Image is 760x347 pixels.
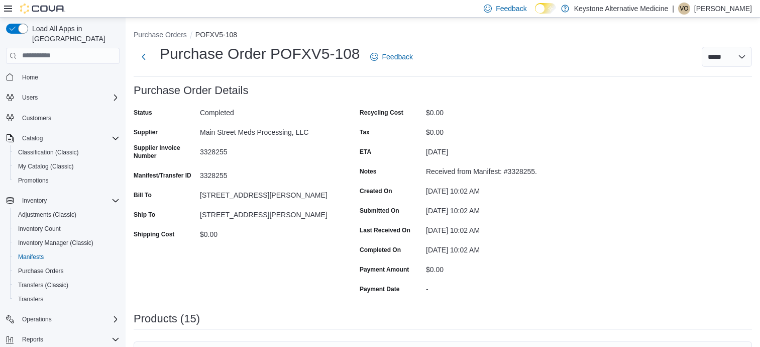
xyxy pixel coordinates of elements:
button: My Catalog (Classic) [10,159,124,173]
div: $0.00 [426,262,561,274]
button: Promotions [10,173,124,188]
span: Purchase Orders [14,265,120,277]
button: Inventory [2,194,124,208]
div: $0.00 [200,226,335,238]
span: My Catalog (Classic) [18,162,74,170]
a: Transfers [14,293,47,305]
label: Completed On [360,246,401,254]
a: Promotions [14,175,53,187]
button: Operations [18,313,56,325]
button: Customers [2,111,124,125]
span: Adjustments (Classic) [18,211,76,219]
img: Cova [20,4,65,14]
p: | [672,3,674,15]
button: Manifests [10,250,124,264]
div: - [426,281,561,293]
button: Inventory Count [10,222,124,236]
span: Operations [18,313,120,325]
a: Inventory Count [14,223,65,235]
label: Last Received On [360,226,410,234]
span: Inventory [18,195,120,207]
div: [STREET_ADDRESS][PERSON_NAME] [200,187,335,199]
span: Inventory Count [18,225,61,233]
a: My Catalog (Classic) [14,160,78,172]
button: Users [18,92,42,104]
label: Manifest/Transfer ID [134,171,191,180]
span: Customers [22,114,51,122]
button: Home [2,70,124,84]
span: Transfers [18,295,43,303]
span: Reports [18,333,120,345]
a: Customers [18,112,55,124]
div: [DATE] 10:02 AM [426,222,561,234]
span: Inventory Manager (Classic) [14,237,120,249]
span: Reports [22,335,43,343]
label: Recycling Cost [360,109,403,117]
div: [DATE] 10:02 AM [426,203,561,215]
button: Transfers (Classic) [10,278,124,292]
label: Shipping Cost [134,230,174,238]
span: Adjustments (Classic) [14,209,120,221]
div: 3328255 [200,144,335,156]
span: Inventory [22,197,47,205]
input: Dark Mode [535,3,556,14]
span: Catalog [22,134,43,142]
button: Inventory [18,195,51,207]
button: Purchase Orders [10,264,124,278]
span: Purchase Orders [18,267,64,275]
a: Purchase Orders [14,265,68,277]
span: My Catalog (Classic) [14,160,120,172]
div: $0.00 [426,124,561,136]
div: Received from Manifest: #3328255. [426,163,561,176]
span: Promotions [14,175,120,187]
p: [PERSON_NAME] [694,3,752,15]
div: [DATE] [426,144,561,156]
label: Payment Amount [360,266,409,274]
a: Manifests [14,251,48,263]
h1: Purchase Order POFXV5-108 [160,44,360,64]
label: Tax [360,128,370,136]
label: Supplier Invoice Number [134,144,196,160]
span: Transfers (Classic) [18,281,68,289]
a: Inventory Manager (Classic) [14,237,97,249]
a: Feedback [366,47,417,67]
label: Status [134,109,152,117]
span: Classification (Classic) [18,148,79,156]
label: Submitted On [360,207,399,215]
span: Users [18,92,120,104]
div: Main Street Meds Processing, LLC [200,124,335,136]
div: [STREET_ADDRESS][PERSON_NAME] [200,207,335,219]
button: Adjustments (Classic) [10,208,124,222]
div: 3328255 [200,167,335,180]
label: Supplier [134,128,158,136]
button: Inventory Manager (Classic) [10,236,124,250]
div: [DATE] 10:02 AM [426,183,561,195]
a: Home [18,71,42,83]
span: Inventory Manager (Classic) [18,239,93,247]
button: Operations [2,312,124,326]
button: Users [2,91,124,105]
label: Ship To [134,211,155,219]
label: ETA [360,148,371,156]
a: Adjustments (Classic) [14,209,80,221]
h3: Purchase Order Details [134,84,249,97]
span: Feedback [382,52,413,62]
span: Catalog [18,132,120,144]
button: Purchase Orders [134,31,187,39]
button: Transfers [10,292,124,306]
button: Catalog [18,132,47,144]
span: Users [22,94,38,102]
label: Bill To [134,191,152,199]
a: Classification (Classic) [14,146,83,158]
h3: Products (15) [134,313,200,325]
span: Home [22,73,38,81]
button: Reports [2,332,124,346]
span: Inventory Count [14,223,120,235]
button: Reports [18,333,47,345]
span: Transfers [14,293,120,305]
nav: An example of EuiBreadcrumbs [134,30,752,42]
label: Created On [360,187,392,195]
span: Home [18,71,120,83]
span: Operations [22,315,52,323]
label: Payment Date [360,285,399,293]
